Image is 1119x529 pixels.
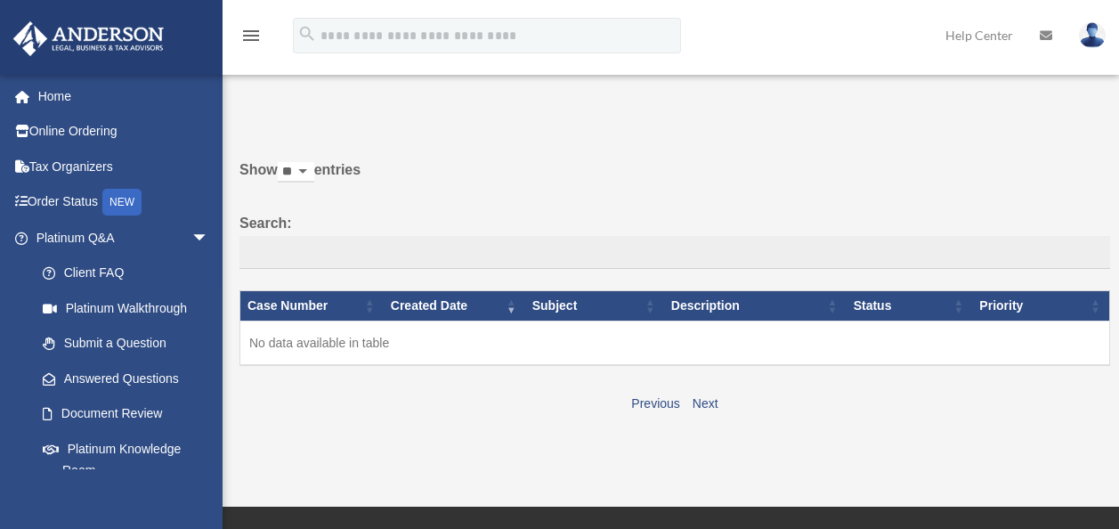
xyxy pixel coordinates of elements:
[297,24,317,44] i: search
[847,291,973,321] th: Status: activate to sort column ascending
[8,21,169,56] img: Anderson Advisors Platinum Portal
[25,431,227,488] a: Platinum Knowledge Room
[25,326,227,362] a: Submit a Question
[384,291,525,321] th: Created Date: activate to sort column ascending
[25,256,227,291] a: Client FAQ
[25,290,227,326] a: Platinum Walkthrough
[239,211,1110,270] label: Search:
[972,291,1109,321] th: Priority: activate to sort column ascending
[240,321,1110,366] td: No data available in table
[631,396,679,411] a: Previous
[102,189,142,216] div: NEW
[278,162,314,183] select: Showentries
[12,149,236,184] a: Tax Organizers
[1079,22,1106,48] img: User Pic
[12,114,236,150] a: Online Ordering
[664,291,847,321] th: Description: activate to sort column ascending
[239,158,1110,200] label: Show entries
[12,78,236,114] a: Home
[525,291,664,321] th: Subject: activate to sort column ascending
[12,184,236,221] a: Order StatusNEW
[693,396,718,411] a: Next
[25,396,227,432] a: Document Review
[12,220,227,256] a: Platinum Q&Aarrow_drop_down
[240,25,262,46] i: menu
[191,220,227,256] span: arrow_drop_down
[240,31,262,46] a: menu
[25,361,218,396] a: Answered Questions
[240,291,384,321] th: Case Number: activate to sort column ascending
[239,236,1110,270] input: Search:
